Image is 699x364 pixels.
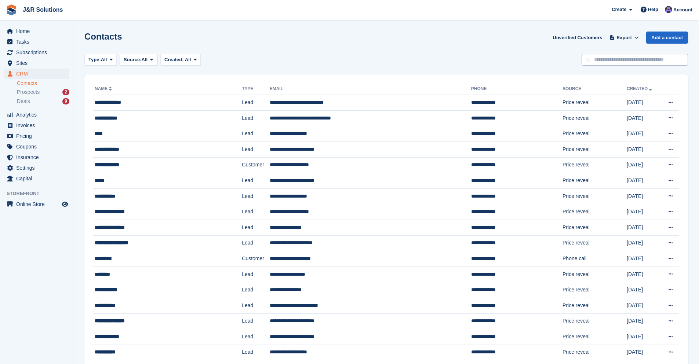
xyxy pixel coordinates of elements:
td: [DATE] [627,266,660,282]
a: menu [4,47,69,58]
td: [DATE] [627,220,660,235]
a: menu [4,37,69,47]
div: 2 [62,89,69,95]
td: Lead [242,235,269,251]
td: Price reveal [563,126,627,142]
td: Price reveal [563,266,627,282]
td: [DATE] [627,204,660,220]
td: Price reveal [563,282,627,298]
a: Prospects 2 [17,88,69,96]
span: Help [648,6,658,13]
td: [DATE] [627,173,660,189]
td: Price reveal [563,188,627,204]
span: Created: [164,57,184,62]
td: Price reveal [563,173,627,189]
a: menu [4,26,69,36]
td: Price reveal [563,157,627,173]
td: [DATE] [627,95,660,111]
a: menu [4,69,69,79]
div: 9 [62,98,69,104]
td: [DATE] [627,329,660,345]
a: Add a contact [646,32,688,44]
td: Lead [242,329,269,345]
a: menu [4,131,69,141]
a: menu [4,163,69,173]
td: Lead [242,173,269,189]
td: [DATE] [627,235,660,251]
td: Lead [242,266,269,282]
td: Price reveal [563,141,627,157]
span: Analytics [16,110,60,120]
button: Type: All [84,54,117,66]
td: Lead [242,282,269,298]
span: Storefront [7,190,73,197]
td: Lead [242,126,269,142]
img: stora-icon-8386f47178a22dfd0bd8f6a31ec36ba5ce8667c1dd55bd0f319d3a0aa187defe.svg [6,4,17,15]
td: [DATE] [627,188,660,204]
td: [DATE] [627,251,660,267]
td: Lead [242,188,269,204]
a: Created [627,86,654,91]
td: Price reveal [563,204,627,220]
img: Morgan Brown [665,6,672,13]
td: Lead [242,313,269,329]
td: [DATE] [627,313,660,329]
td: Lead [242,204,269,220]
a: J&R Solutions [20,4,66,16]
span: Type: [88,56,101,63]
button: Export [608,32,640,44]
td: [DATE] [627,110,660,126]
a: menu [4,173,69,184]
span: Export [617,34,632,41]
td: Lead [242,95,269,111]
button: Created: All [160,54,201,66]
td: Price reveal [563,95,627,111]
td: [DATE] [627,157,660,173]
span: Coupons [16,141,60,152]
a: Contacts [17,80,69,87]
td: Lead [242,298,269,313]
td: Lead [242,220,269,235]
td: [DATE] [627,141,660,157]
span: Tasks [16,37,60,47]
a: Deals 9 [17,98,69,105]
button: Source: All [120,54,157,66]
th: Phone [471,83,563,95]
span: Deals [17,98,30,105]
span: Subscriptions [16,47,60,58]
span: CRM [16,69,60,79]
td: [DATE] [627,298,660,313]
td: [DATE] [627,282,660,298]
th: Email [270,83,471,95]
td: Price reveal [563,329,627,345]
span: Home [16,26,60,36]
td: Lead [242,141,269,157]
span: All [185,57,191,62]
td: Price reveal [563,235,627,251]
a: Preview store [61,200,69,209]
span: Account [673,6,692,14]
td: Price reveal [563,220,627,235]
span: Invoices [16,120,60,130]
span: Sites [16,58,60,68]
h1: Contacts [84,32,122,41]
span: Settings [16,163,60,173]
span: All [142,56,148,63]
span: Capital [16,173,60,184]
td: Price reveal [563,298,627,313]
td: [DATE] [627,345,660,360]
th: Type [242,83,269,95]
td: Lead [242,110,269,126]
td: [DATE] [627,126,660,142]
td: Lead [242,345,269,360]
a: menu [4,120,69,130]
span: Source: [124,56,141,63]
a: menu [4,58,69,68]
td: Customer [242,251,269,267]
td: Price reveal [563,345,627,360]
a: menu [4,141,69,152]
a: menu [4,199,69,209]
a: menu [4,152,69,162]
a: Unverified Customers [550,32,605,44]
th: Source [563,83,627,95]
